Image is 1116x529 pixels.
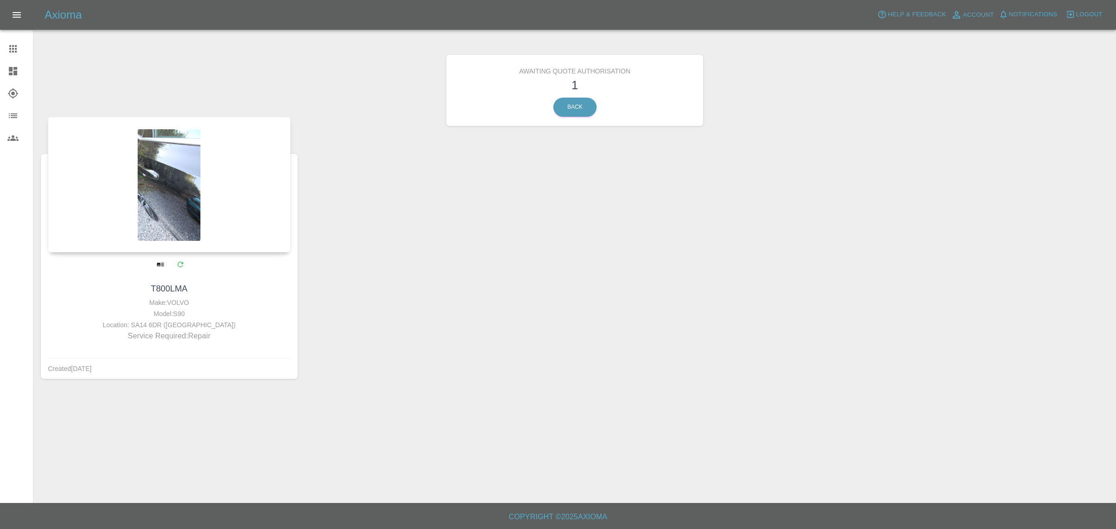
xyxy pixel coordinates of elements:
[1076,9,1103,20] span: Logout
[1009,9,1057,20] span: Notifications
[888,9,946,20] span: Help & Feedback
[151,284,187,293] a: T800LMA
[151,255,170,274] a: View
[1063,7,1105,22] button: Logout
[553,98,597,117] a: Back
[50,331,288,342] p: Service Required: Repair
[996,7,1060,22] button: Notifications
[50,297,288,308] div: Make: VOLVO
[48,363,92,374] div: Created [DATE]
[875,7,948,22] button: Help & Feedback
[963,10,994,20] span: Account
[6,4,28,26] button: Open drawer
[50,308,288,319] div: Model: S90
[171,255,190,274] a: Modify
[949,7,996,22] a: Account
[453,62,696,76] h6: Awaiting Quote Authorisation
[453,76,696,94] h3: 1
[45,7,82,22] h5: Axioma
[7,510,1109,523] h6: Copyright © 2025 Axioma
[50,319,288,331] div: Location: SA14 6DR ([GEOGRAPHIC_DATA])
